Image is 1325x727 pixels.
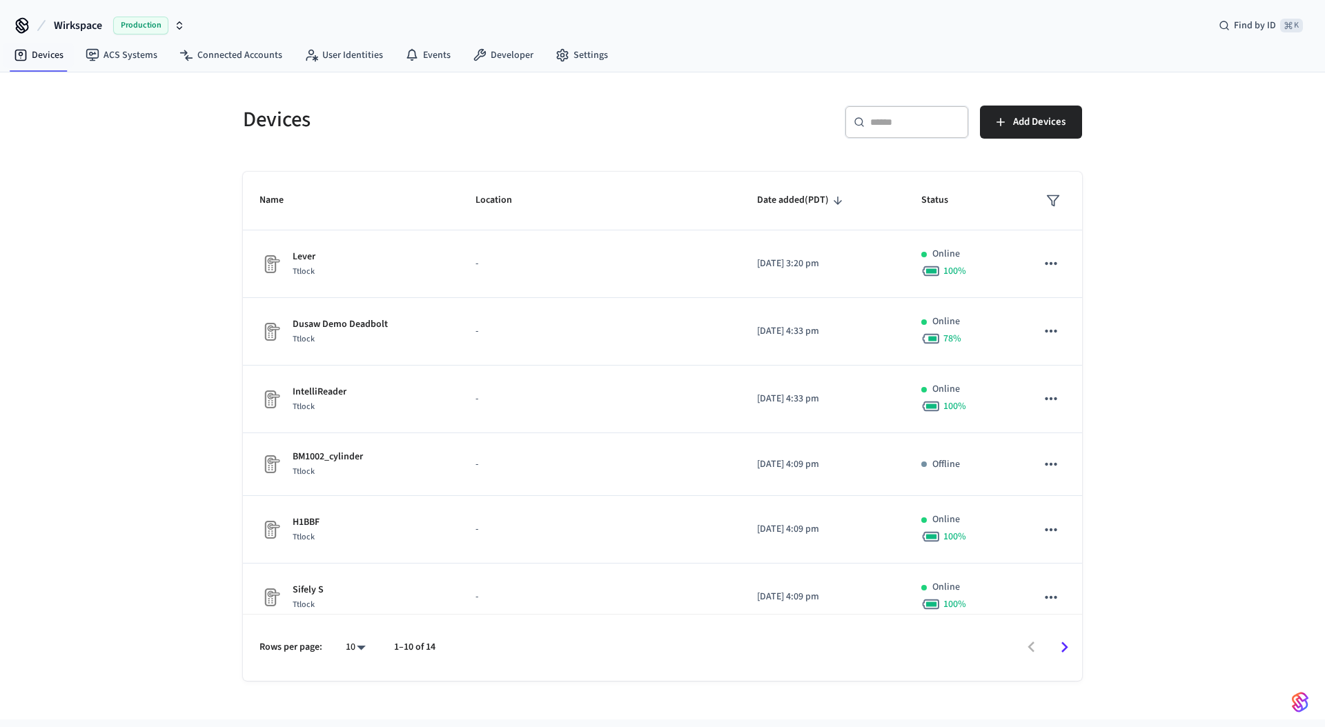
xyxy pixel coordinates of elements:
span: Ttlock [293,466,315,477]
span: Location [475,190,530,211]
p: - [475,590,724,604]
a: Devices [3,43,75,68]
span: ⌘ K [1280,19,1303,32]
img: Placeholder Lock Image [259,321,282,343]
span: Ttlock [293,401,315,412]
span: Find by ID [1234,19,1276,32]
img: Placeholder Lock Image [259,388,282,410]
p: [DATE] 4:09 pm [757,457,888,472]
h5: Devices [243,106,654,134]
p: [DATE] 4:33 pm [757,324,888,339]
img: SeamLogoGradient.69752ec5.svg [1292,691,1308,713]
p: - [475,457,724,472]
p: Dusaw Demo Deadbolt [293,317,388,332]
p: - [475,324,724,339]
span: Ttlock [293,599,315,610]
p: [DATE] 4:33 pm [757,392,888,406]
p: [DATE] 4:09 pm [757,590,888,604]
a: Settings [544,43,619,68]
span: 100 % [943,530,966,544]
p: Online [932,580,960,595]
span: Ttlock [293,266,315,277]
span: 78 % [943,332,961,346]
p: Lever [293,250,315,264]
img: Placeholder Lock Image [259,586,282,608]
button: Add Devices [980,106,1082,139]
p: - [475,257,724,271]
p: Rows per page: [259,640,322,655]
span: Name [259,190,302,211]
span: 100 % [943,264,966,278]
p: - [475,392,724,406]
p: Online [932,382,960,397]
span: Wirkspace [54,17,102,34]
p: - [475,522,724,537]
div: Find by ID⌘ K [1208,13,1314,38]
a: User Identities [293,43,394,68]
button: Go to next page [1048,631,1081,664]
p: Offline [932,457,960,472]
p: 1–10 of 14 [394,640,435,655]
a: Developer [462,43,544,68]
img: Placeholder Lock Image [259,453,282,475]
span: Production [113,17,168,34]
span: Add Devices [1013,113,1066,131]
span: Date added(PDT) [757,190,847,211]
span: 100 % [943,597,966,611]
p: H1BBF [293,515,320,530]
div: 10 [339,637,372,657]
p: Online [932,512,960,527]
p: [DATE] 3:20 pm [757,257,888,271]
p: Online [932,315,960,329]
a: Events [394,43,462,68]
p: BM1002_cylinder [293,450,363,464]
p: Online [932,247,960,261]
span: Status [921,190,966,211]
p: IntelliReader [293,385,346,399]
p: [DATE] 4:09 pm [757,522,888,537]
p: Sifely S [293,583,324,597]
a: Connected Accounts [168,43,293,68]
img: Placeholder Lock Image [259,253,282,275]
span: Ttlock [293,531,315,543]
a: ACS Systems [75,43,168,68]
span: 100 % [943,399,966,413]
span: Ttlock [293,333,315,345]
img: Placeholder Lock Image [259,519,282,541]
